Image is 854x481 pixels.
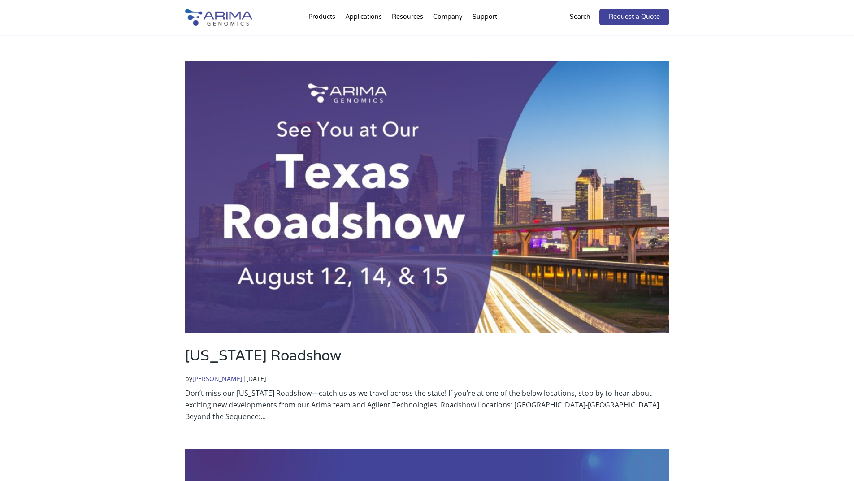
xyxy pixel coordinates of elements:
[570,11,590,23] p: Search
[185,61,669,422] article: Don’t miss our [US_STATE] Roadshow—catch us as we travel across the state! If you’re at one of th...
[809,438,854,481] iframe: Chat Widget
[185,9,252,26] img: Arima-Genomics-logo
[185,347,341,364] a: [US_STATE] Roadshow
[192,374,243,383] a: [PERSON_NAME]
[246,374,266,383] span: [DATE]
[185,61,669,333] img: Texas Roadshow
[599,9,669,25] a: Request a Quote
[185,373,669,385] p: by |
